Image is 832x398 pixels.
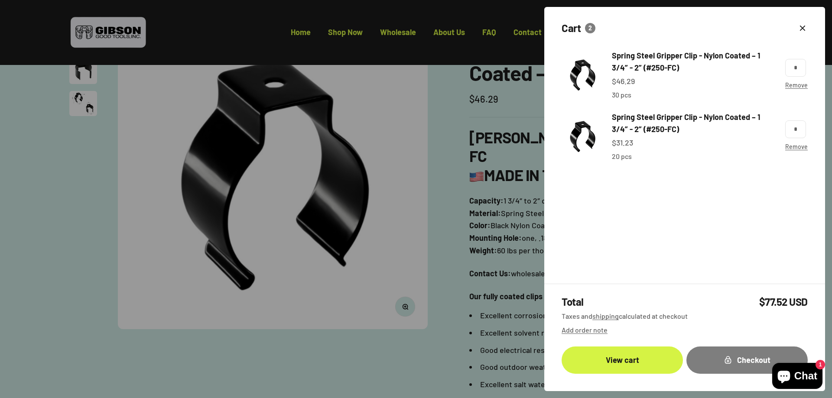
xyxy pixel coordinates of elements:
[612,49,777,74] a: Spring Steel Gripper Clip - Nylon Coated – 1 3/4” - 2” (#250-FC)
[612,89,631,100] p: 30 pcs
[704,354,790,366] div: Checkout
[562,21,581,36] p: Cart
[759,294,808,309] span: $77.52 USD
[562,54,603,96] img: Gripper clip, made & shipped from the USA!
[562,324,608,336] button: Add order note
[585,23,595,33] cart-count: 2
[785,143,808,150] a: Remove
[612,75,635,87] sale-price: $46.29
[592,312,619,320] a: shipping
[562,311,808,322] p: Taxes and calculated at checkout
[785,120,806,138] input: Change quantity
[770,363,825,391] inbox-online-store-chat: Shopify online store chat
[562,346,683,374] a: View cart
[562,326,608,334] span: Add order note
[562,294,584,309] span: Total
[612,136,633,149] sale-price: $31.23
[785,81,808,89] a: Remove
[612,151,632,162] p: 20 pcs
[612,112,760,134] span: Spring Steel Gripper Clip - Nylon Coated – 1 3/4” - 2” (#250-FC)
[785,59,806,76] input: Change quantity
[612,51,760,73] span: Spring Steel Gripper Clip - Nylon Coated – 1 3/4” - 2” (#250-FC)
[686,346,808,374] button: Checkout
[612,111,777,136] a: Spring Steel Gripper Clip - Nylon Coated – 1 3/4” - 2” (#250-FC)
[562,116,603,157] img: Gripper clip, made & shipped from the USA!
